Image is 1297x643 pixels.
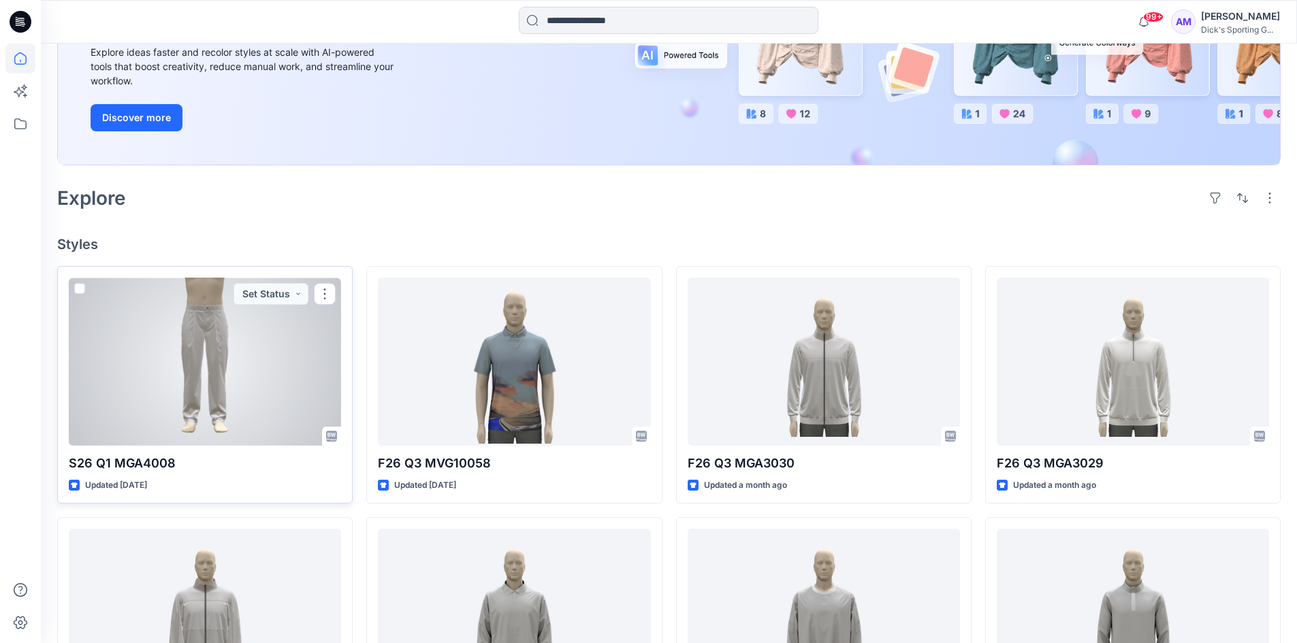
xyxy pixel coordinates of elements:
a: F26 Q3 MGA3029 [997,278,1269,446]
div: Explore ideas faster and recolor styles at scale with AI-powered tools that boost creativity, red... [91,45,397,88]
div: Dick's Sporting G... [1201,24,1280,35]
div: AM [1171,10,1196,34]
p: F26 Q3 MGA3030 [688,454,960,473]
a: F26 Q3 MVG10058 [378,278,650,446]
p: Updated [DATE] [394,478,456,493]
p: F26 Q3 MVG10058 [378,454,650,473]
span: 99+ [1143,12,1164,22]
p: S26 Q1 MGA4008 [69,454,341,473]
p: Updated [DATE] [85,478,147,493]
a: Discover more [91,104,397,131]
button: Discover more [91,104,182,131]
p: Updated a month ago [1013,478,1096,493]
h4: Styles [57,236,1281,252]
div: [PERSON_NAME] [1201,8,1280,24]
a: S26 Q1 MGA4008 [69,278,341,446]
p: F26 Q3 MGA3029 [997,454,1269,473]
a: F26 Q3 MGA3030 [688,278,960,446]
p: Updated a month ago [704,478,787,493]
h2: Explore [57,187,126,209]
